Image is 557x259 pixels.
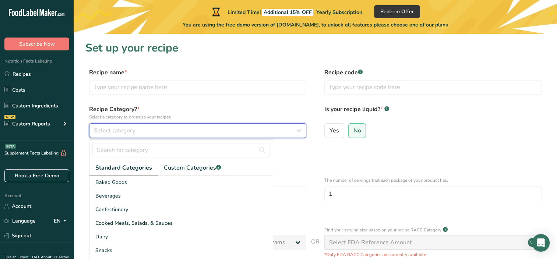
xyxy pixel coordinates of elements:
span: Subscribe Now [19,40,55,48]
span: Yes [329,127,339,134]
span: Select category [94,126,135,135]
div: Open Intercom Messenger [532,234,550,252]
span: Confectionery [95,206,128,213]
span: Beverages [95,192,121,200]
span: Cooked Meals, Salads, & Sauces [95,219,173,227]
span: You are using the free demo version of [DOMAIN_NAME], to unlock all features please choose one of... [183,21,448,29]
button: Select category [89,123,306,138]
label: Is your recipe liquid? [324,105,542,120]
span: No [353,127,361,134]
div: NEW [4,115,15,119]
input: Type your recipe code here [324,80,542,95]
span: Yearly Subscription [316,9,362,16]
label: Recipe Category? [89,105,306,120]
span: Additional 15% OFF [262,9,313,16]
input: Search for category [92,143,270,157]
span: Baked Goods [95,178,127,186]
span: OR [311,237,320,258]
span: Redeem Offer [380,8,414,15]
button: Redeem Offer [374,5,420,18]
span: Snacks [95,246,112,254]
p: *Only FDA RACC Categories are currently available [324,251,542,258]
span: Standard Categories [95,163,152,172]
p: Select a category to organize your recipes [89,114,306,120]
a: Book a Free Demo [4,169,69,182]
div: BETA [5,144,16,149]
h1: Set up your recipe [85,40,545,56]
div: Custom Reports [4,120,50,128]
input: Type your recipe name here [89,80,306,95]
button: Subscribe Now [4,38,69,50]
div: Select FDA Reference Amount [329,238,412,247]
p: The number of servings that each package of your product has. [324,177,542,184]
label: Recipe code [324,68,542,77]
span: Custom Categories [164,163,221,172]
a: Language [4,214,36,227]
div: Limited Time! [211,7,362,16]
span: Dairy [95,233,108,241]
p: Find your serving size based on your recipe RACC Category [324,227,441,233]
div: EN [54,217,69,226]
label: Recipe name [89,68,306,77]
span: plans [435,21,448,28]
